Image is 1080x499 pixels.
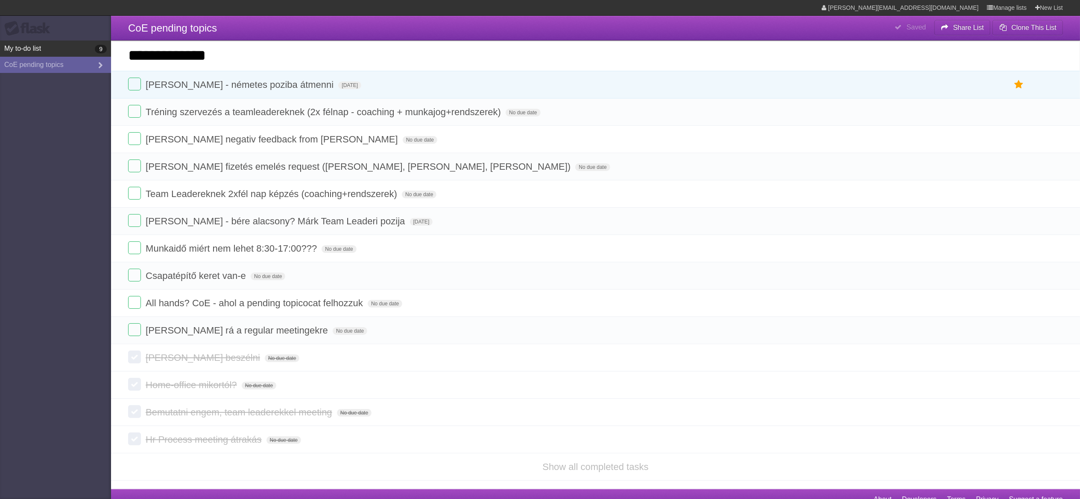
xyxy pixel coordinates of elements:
span: Tréning szervezés a teamleadereknek (2x félnap - coaching + munkajog+rendszerek) [146,107,503,117]
span: All hands? CoE - ahol a pending topicocat felhozzuk [146,298,365,308]
label: Done [128,105,141,118]
span: Csapatépítő keret van-e [146,270,248,281]
span: [PERSON_NAME] beszélni [146,352,262,363]
span: Home-office mikortól? [146,380,239,390]
label: Done [128,269,141,281]
span: Munkaidő miért nem lehet 8:30-17:00??? [146,243,319,254]
b: Clone This List [1011,24,1057,31]
label: Done [128,405,141,418]
span: No due date [322,245,356,253]
label: Done [128,132,141,145]
span: [PERSON_NAME] fizetés emelés request ([PERSON_NAME], [PERSON_NAME], [PERSON_NAME]) [146,161,573,172]
span: [PERSON_NAME] - bére alacsony? Márk Team Leaderi pozija [146,216,407,226]
span: No due date [242,382,276,389]
button: Clone This List [992,20,1063,35]
label: Done [128,351,141,363]
span: No due date [506,109,540,116]
span: No due date [265,354,299,362]
span: No due date [402,191,436,198]
button: Share List [934,20,991,35]
label: Done [128,296,141,309]
span: No due date [251,273,285,280]
span: [PERSON_NAME] negativ feedback from [PERSON_NAME] [146,134,400,145]
span: Bemutatni engem, team leaderekkel meeting [146,407,334,418]
b: 9 [95,45,107,53]
a: Show all completed tasks [542,461,648,472]
label: Done [128,241,141,254]
b: Share List [953,24,984,31]
span: No due date [333,327,367,335]
span: [PERSON_NAME] - németes poziba átmenni [146,79,336,90]
label: Done [128,378,141,391]
label: Done [128,78,141,90]
label: Done [128,187,141,200]
span: No due date [403,136,437,144]
span: No due date [575,163,610,171]
label: Done [128,432,141,445]
span: [DATE] [410,218,433,226]
b: Saved [907,23,926,31]
div: Flask [4,21,56,36]
span: No due date [368,300,402,308]
label: Done [128,323,141,336]
span: [DATE] [338,81,361,89]
span: Hr Process meeting átrakás [146,434,263,445]
span: No due date [337,409,372,417]
span: CoE pending topics [128,22,217,34]
span: No due date [266,436,301,444]
label: Done [128,214,141,227]
span: Team Leadereknek 2xfél nap képzés (coaching+rendszerek) [146,189,399,199]
label: Star task [1011,78,1027,92]
span: [PERSON_NAME] rá a regular meetingekre [146,325,330,336]
label: Done [128,160,141,172]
